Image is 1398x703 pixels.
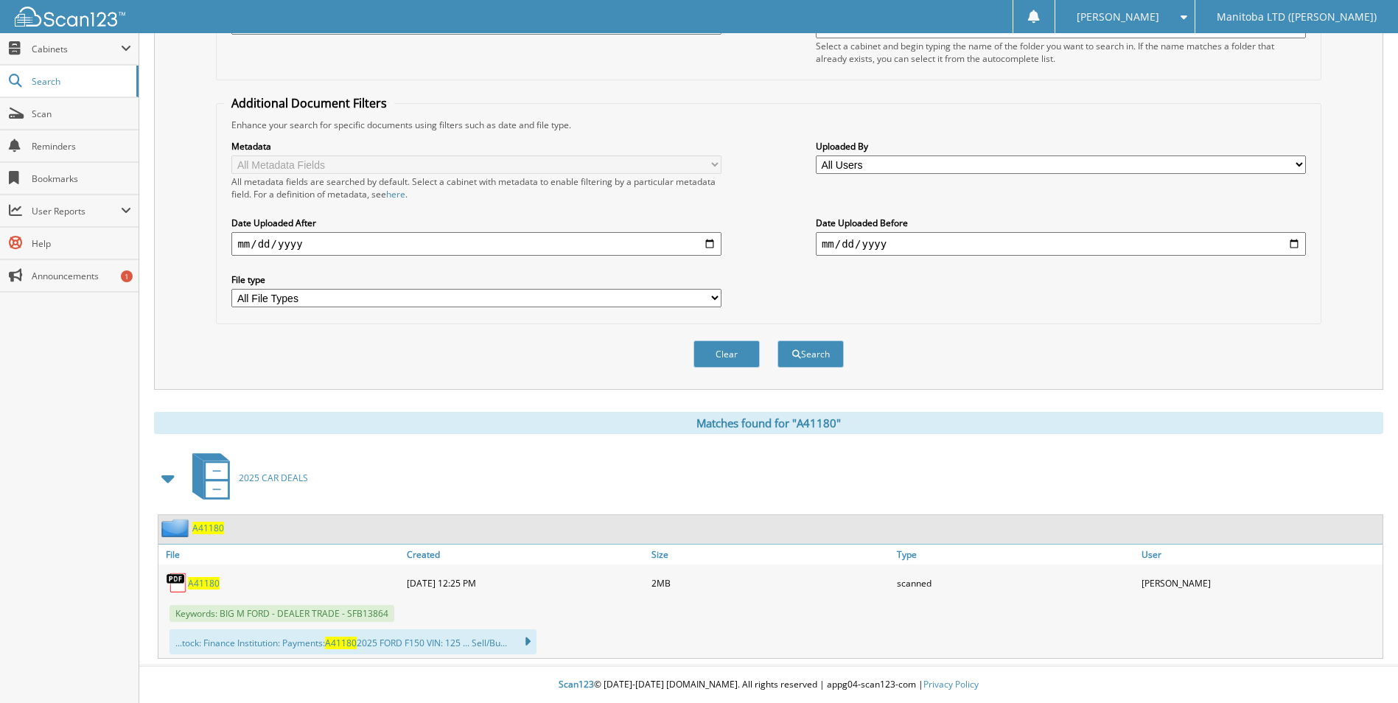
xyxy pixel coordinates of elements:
span: User Reports [32,205,121,217]
span: Bookmarks [32,172,131,185]
a: Size [648,545,892,564]
div: 2MB [648,568,892,598]
div: Enhance your search for specific documents using filters such as date and file type. [224,119,1313,131]
span: Keywords: BIG M FORD - DEALER TRADE - SFB13864 [169,605,394,622]
a: A41180 [192,522,224,534]
div: © [DATE]-[DATE] [DOMAIN_NAME]. All rights reserved | appg04-scan123-com | [139,667,1398,703]
button: Clear [693,340,760,368]
iframe: Chat Widget [1324,632,1398,703]
div: Select a cabinet and begin typing the name of the folder you want to search in. If the name match... [816,40,1306,65]
label: Metadata [231,140,721,153]
span: [PERSON_NAME] [1077,13,1159,21]
input: end [816,232,1306,256]
span: Scan123 [559,678,594,690]
a: User [1138,545,1383,564]
span: 2025 CAR DEALS [239,472,308,484]
div: 1 [121,270,133,282]
a: A41180 [188,577,220,590]
span: Reminders [32,140,131,153]
span: Manitoba LTD ([PERSON_NAME]) [1217,13,1377,21]
img: folder2.png [161,519,192,537]
span: A41180 [325,637,357,649]
span: Help [32,237,131,250]
a: Privacy Policy [923,678,979,690]
img: PDF.png [166,572,188,594]
span: Announcements [32,270,131,282]
div: Matches found for "A41180" [154,412,1383,434]
label: Uploaded By [816,140,1306,153]
a: File [158,545,403,564]
img: scan123-logo-white.svg [15,7,125,27]
div: [PERSON_NAME] [1138,568,1383,598]
label: Date Uploaded Before [816,217,1306,229]
a: Created [403,545,648,564]
div: All metadata fields are searched by default. Select a cabinet with metadata to enable filtering b... [231,175,721,200]
div: scanned [893,568,1138,598]
a: here [386,188,405,200]
span: Search [32,75,129,88]
div: ...tock: Finance Institution: Payments: 2025 FORD F150 VIN: 125 ... Sell/Bu... [169,629,537,654]
label: Date Uploaded After [231,217,721,229]
a: 2025 CAR DEALS [184,449,308,507]
div: [DATE] 12:25 PM [403,568,648,598]
a: Type [893,545,1138,564]
button: Search [777,340,844,368]
legend: Additional Document Filters [224,95,394,111]
span: Scan [32,108,131,120]
span: Cabinets [32,43,121,55]
input: start [231,232,721,256]
label: File type [231,273,721,286]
